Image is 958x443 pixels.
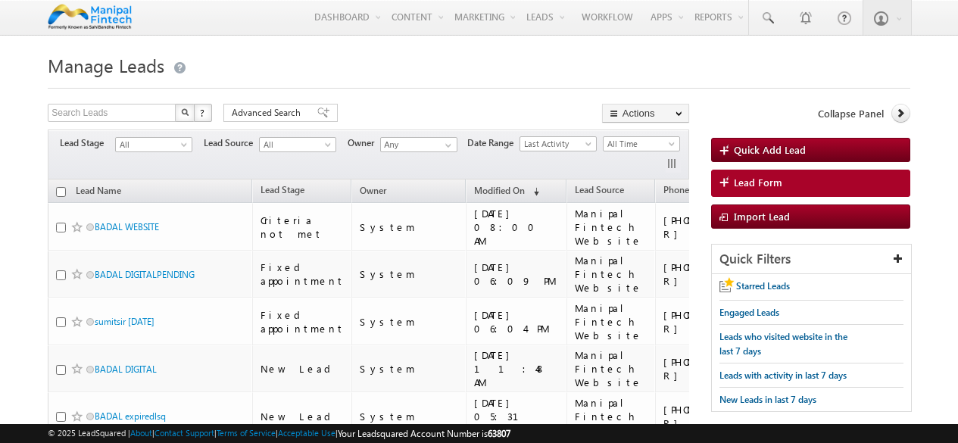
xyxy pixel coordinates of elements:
span: Owner [360,185,386,196]
a: BADAL expiredlsq [95,410,166,422]
span: Modified On [474,185,525,196]
a: Phone Number [656,182,732,201]
a: All Time [603,136,680,151]
a: BADAL DIGITALPENDING [95,269,195,280]
span: Last Activity [520,137,592,151]
span: Leads who visited website in the last 7 days [719,331,847,357]
div: [PHONE_NUMBER] [663,308,762,335]
span: Engaged Leads [719,307,779,318]
div: System [360,362,459,376]
a: BADAL DIGITAL [95,363,157,375]
a: BADAL WEBSITE [95,221,159,232]
button: Actions [602,104,689,123]
a: Acceptable Use [278,428,335,438]
span: All [116,138,188,151]
a: Last Activity [520,136,597,151]
div: [PHONE_NUMBER] [663,214,762,241]
div: New Lead [261,410,345,423]
img: Custom Logo [48,4,132,30]
a: Lead Form [711,170,910,197]
div: System [360,267,459,281]
span: All Time [604,137,676,151]
a: sumitsir [DATE] [95,316,154,327]
span: Phone Number [663,184,725,195]
span: Lead Stage [261,184,304,195]
span: Date Range [467,136,520,150]
a: Lead Name [68,183,129,202]
span: New Leads in last 7 days [719,394,816,405]
span: Quick Add Lead [734,143,806,156]
div: [DATE] 06:04 PM [474,308,560,335]
div: Quick Filters [712,245,911,274]
div: System [360,220,459,234]
span: Your Leadsquared Account Number is [338,428,510,439]
div: Fixed appointment [261,260,345,288]
span: (sorted descending) [527,186,539,198]
span: Collapse Panel [818,107,884,120]
input: Type to Search [380,137,457,152]
span: Manage Leads [48,53,164,77]
a: Contact Support [154,428,214,438]
span: Owner [348,136,380,150]
div: [PHONE_NUMBER] [663,403,762,430]
span: Lead Stage [60,136,115,150]
input: Check all records [56,187,66,197]
span: Lead Source [204,136,259,150]
span: All [260,138,332,151]
span: © 2025 LeadSquared | | | | | [48,426,510,441]
div: Manipal Fintech Website [575,254,648,295]
div: Manipal Fintech Website [575,396,648,437]
div: Manipal Fintech Website [575,348,648,389]
a: Lead Stage [253,182,312,201]
a: Show All Items [437,138,456,153]
span: Lead Form [734,176,782,189]
a: Modified On (sorted descending) [467,182,547,201]
img: Search [181,108,189,116]
div: [DATE] 05:31 PM [474,396,560,437]
span: Leads with activity in last 7 days [719,370,847,381]
span: 63807 [488,428,510,439]
div: [DATE] 08:00 AM [474,207,560,248]
a: All [115,137,192,152]
span: Lead Source [575,184,624,195]
div: New Lead [261,362,345,376]
a: About [130,428,152,438]
a: Terms of Service [217,428,276,438]
span: Starred Leads [736,280,790,292]
div: Fixed appointment [261,308,345,335]
button: ? [194,104,212,122]
span: Import Lead [734,210,790,223]
div: System [360,315,459,329]
a: All [259,137,336,152]
span: Advanced Search [232,106,305,120]
a: Lead Source [567,182,632,201]
div: [DATE] 06:09 PM [474,260,560,288]
div: Manipal Fintech Website [575,301,648,342]
div: Manipal Fintech Website [575,207,648,248]
div: Criteria not met [261,214,345,241]
div: [DATE] 11:48 AM [474,348,560,389]
div: [PHONE_NUMBER] [663,260,762,288]
div: [PHONE_NUMBER] [663,355,762,382]
div: System [360,410,459,423]
span: ? [200,106,207,119]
